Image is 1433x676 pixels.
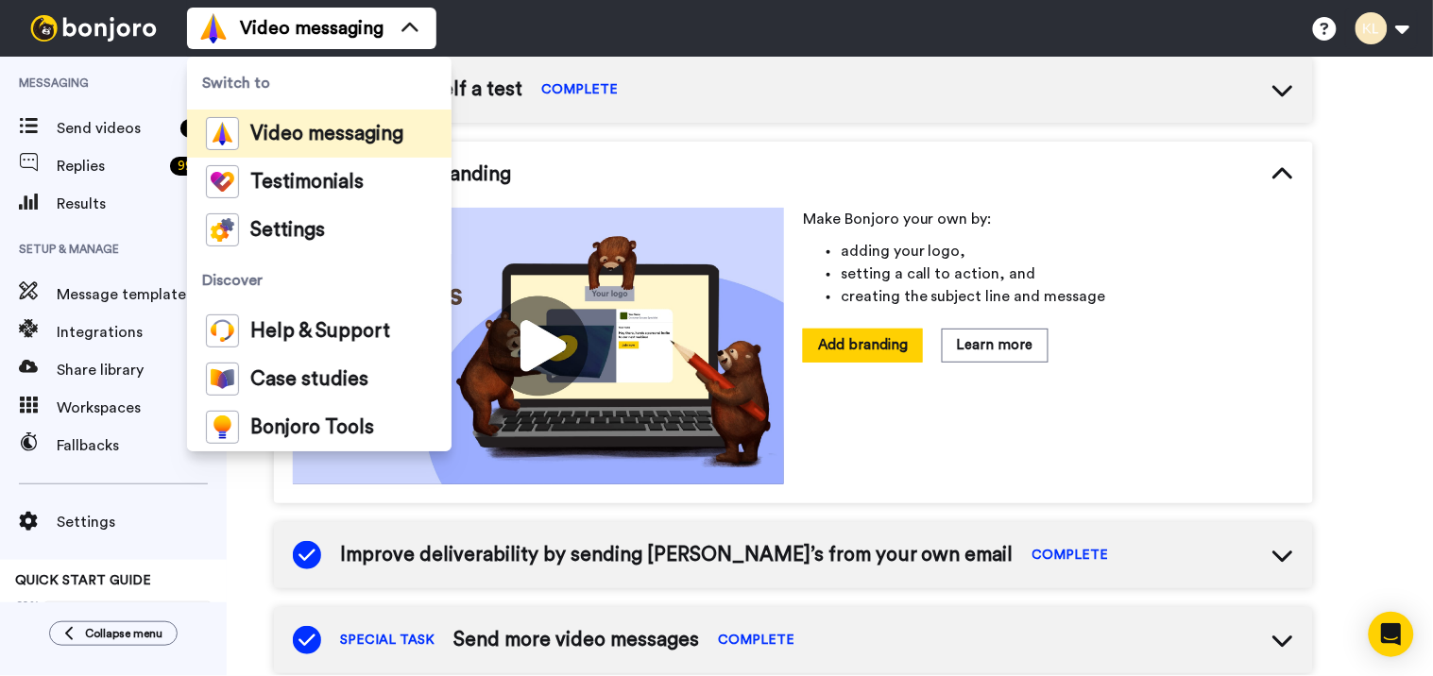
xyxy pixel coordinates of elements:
[206,117,239,150] img: vm-color.svg
[187,355,452,403] a: Case studies
[187,307,452,355] a: Help & Support
[250,125,403,144] span: Video messaging
[250,322,390,341] span: Help & Support
[1369,612,1414,657] div: Open Intercom Messenger
[187,158,452,206] a: Testimonials
[187,206,452,254] a: Settings
[942,329,1049,362] button: Learn more
[23,15,164,42] img: bj-logo-header-white.svg
[841,262,1294,285] li: setting a call to action, and
[718,631,794,650] span: COMPLETE
[57,511,227,533] span: Settings
[803,208,1294,230] p: Make Bonjoro your own by:
[250,221,325,240] span: Settings
[803,329,923,362] button: Add branding
[57,397,227,419] span: Workspaces
[57,193,227,215] span: Results
[206,213,239,246] img: settings-colored.svg
[57,117,173,140] span: Send videos
[170,157,208,176] div: 99 +
[57,155,162,177] span: Replies
[198,13,229,43] img: vm-color.svg
[240,15,384,42] span: Video messaging
[15,574,151,587] span: QUICK START GUIDE
[250,418,374,437] span: Bonjoro Tools
[841,285,1294,308] li: creating the subject line and message
[187,110,452,158] a: Video messaging
[250,370,368,389] span: Case studies
[187,403,452,451] a: Bonjoro Tools
[250,173,364,192] span: Testimonials
[841,240,1294,262] li: adding your logo,
[49,621,178,646] button: Collapse menu
[15,598,40,613] span: 60%
[340,541,1014,569] span: Improve deliverability by sending [PERSON_NAME]’s from your own email
[541,80,618,99] span: COMPLETE
[57,359,227,381] span: Share library
[85,626,162,641] span: Collapse menu
[57,321,227,344] span: Integrations
[57,283,227,306] span: Message template
[1032,546,1109,565] span: COMPLETE
[206,411,239,444] img: bj-tools-colored.svg
[206,314,239,347] img: help-and-support-colored.svg
[293,208,784,484] img: cf57bf495e0a773dba654a4906436a82.jpg
[57,434,227,457] span: Fallbacks
[187,254,452,307] span: Discover
[187,57,452,110] span: Switch to
[180,119,208,138] div: 31
[206,165,239,198] img: tm-color.svg
[453,626,699,654] span: Send more video messages
[206,363,239,396] img: case-study-colored.svg
[340,631,435,650] span: SPECIAL TASK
